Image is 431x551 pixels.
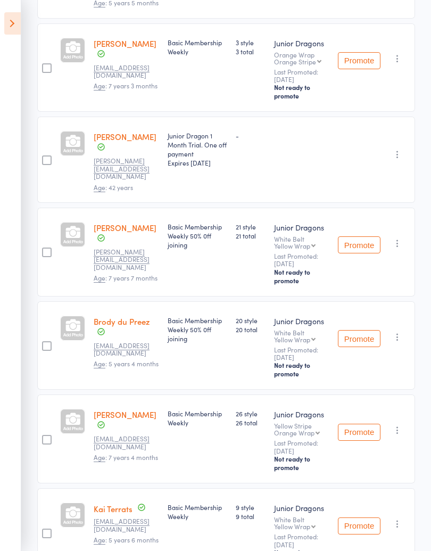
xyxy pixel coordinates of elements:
span: : 5 years 6 months [94,535,159,545]
small: Last Promoted: [DATE] [274,533,329,548]
span: : 5 years 4 months [94,359,159,368]
div: Orange Stripe [274,58,316,65]
div: Yellow Wrap [274,242,310,249]
a: Brody du Preez [94,316,150,327]
div: Basic Membership Weekly [168,503,228,521]
div: Basic Membership Weekly [168,38,228,56]
div: Basic Membership Weekly 50% 0ff joining [168,222,228,249]
span: 21 total [236,231,266,240]
div: Yellow Stripe [274,422,329,436]
div: Junior Dragon 1 Month Trial. One off payment [168,131,228,167]
div: Not ready to promote [274,83,329,100]
small: kirsten_nokes@hotmail.com [94,157,159,180]
a: [PERSON_NAME] [94,222,156,233]
div: Not ready to promote [274,361,329,378]
small: Last Promoted: [DATE] [274,68,329,84]
span: 26 style [236,409,266,418]
small: kirsten_nokes@hotmail.com [94,248,159,271]
div: White Belt [274,329,329,343]
small: danijoiner@gmail.com [94,64,159,79]
span: 26 total [236,418,266,427]
div: Yellow Wrap [274,336,310,343]
div: Junior Dragons [274,503,329,513]
button: Promote [338,517,380,534]
button: Promote [338,330,380,347]
div: Junior Dragons [274,38,329,48]
div: Expires [DATE] [168,158,228,167]
span: 9 style [236,503,266,512]
span: 3 style [236,38,266,47]
div: Junior Dragons [274,222,329,233]
div: Orange Wrap [274,51,329,65]
small: Last Promoted: [DATE] [274,439,329,455]
span: 20 style [236,316,266,325]
span: 21 style [236,222,266,231]
span: 3 total [236,47,266,56]
div: White Belt [274,235,329,249]
a: [PERSON_NAME] [94,38,156,49]
div: White Belt [274,516,329,530]
small: oriol.terrats@gmail.com [94,517,159,533]
span: 20 total [236,325,266,334]
span: 9 total [236,512,266,521]
a: Kai Terrats [94,503,132,514]
div: Junior Dragons [274,409,329,420]
a: [PERSON_NAME] [94,409,156,420]
small: vialattea_812@hotmail.com [94,435,159,450]
span: : 7 years 4 months [94,453,158,462]
div: Junior Dragons [274,316,329,326]
span: : 7 years 7 months [94,273,158,283]
div: Basic Membership Weekly 50% 0ff joining [168,316,228,343]
div: Yellow Wrap [274,523,310,530]
span: : 42 years [94,183,133,192]
div: - [236,131,266,140]
button: Promote [338,236,380,253]
div: Basic Membership Weekly [168,409,228,427]
small: Last Promoted: [DATE] [274,252,329,268]
button: Promote [338,52,380,69]
span: : 7 years 3 months [94,81,158,91]
button: Promote [338,424,380,441]
a: [PERSON_NAME] [94,131,156,142]
div: Orange Wrap [274,429,314,436]
div: Not ready to promote [274,455,329,472]
small: dupreeznz@gmail.com [94,342,159,357]
small: Last Promoted: [DATE] [274,346,329,361]
div: Not ready to promote [274,268,329,285]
